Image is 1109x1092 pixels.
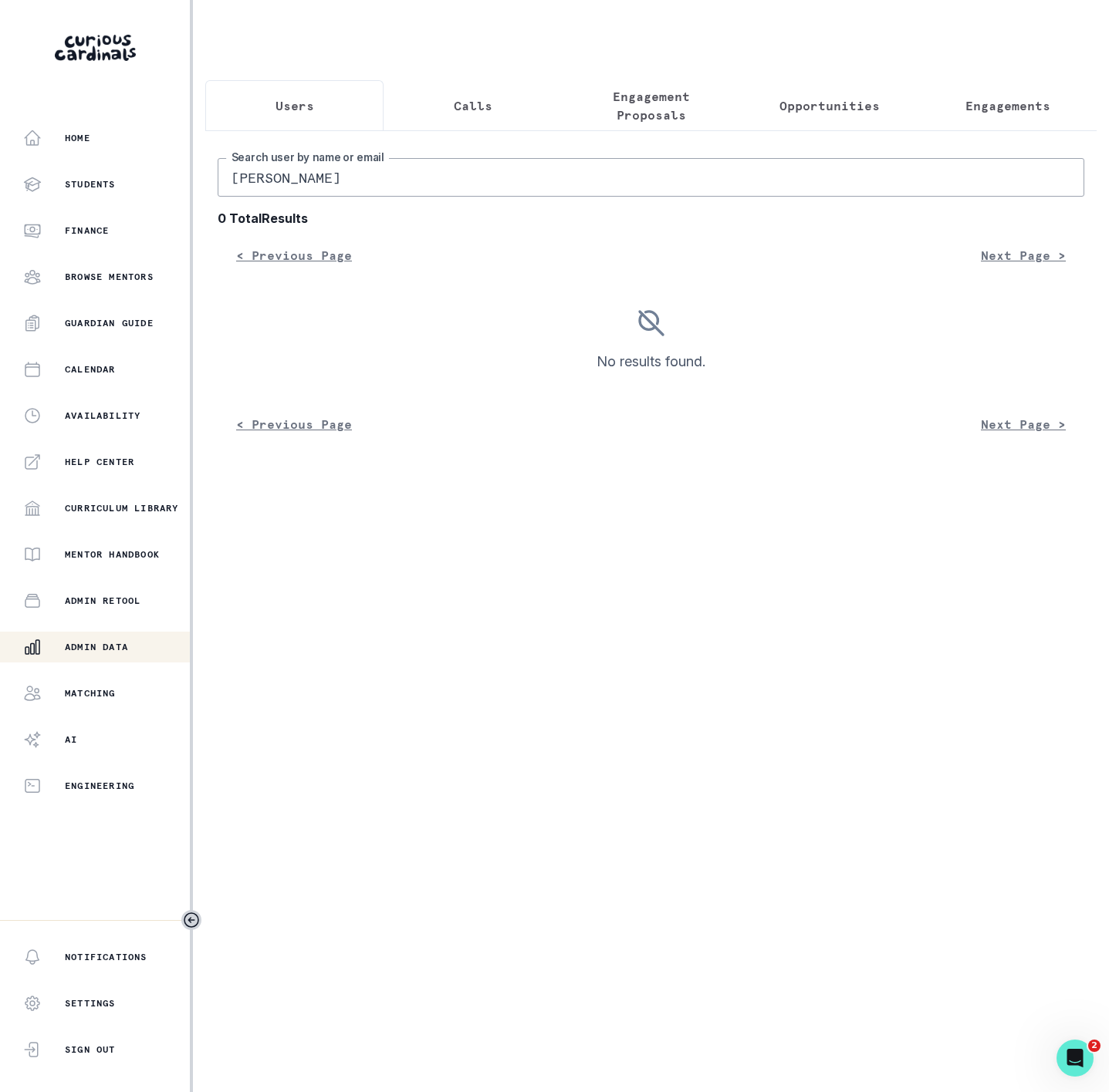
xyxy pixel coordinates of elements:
[575,87,727,124] p: Engagement Proposals
[1088,1040,1101,1052] span: 2
[65,548,160,561] p: Mentor Handbook
[65,132,90,144] p: Home
[65,363,116,376] p: Calendar
[65,224,109,237] p: Finance
[276,96,314,115] p: Users
[181,910,201,930] button: Toggle sidebar
[65,1043,116,1056] p: Sign Out
[65,317,154,329] p: Guardian Guide
[55,35,136,61] img: Curious Cardinals Logo
[65,997,116,1009] p: Settings
[218,240,370,271] button: < Previous Page
[65,641,128,653] p: Admin Data
[65,595,140,607] p: Admin Retool
[218,409,370,440] button: < Previous Page
[65,733,77,746] p: AI
[65,178,116,190] p: Students
[597,351,705,372] p: No results found.
[65,780,134,792] p: Engineering
[65,502,179,514] p: Curriculum Library
[454,96,492,115] p: Calls
[65,456,134,468] p: Help Center
[965,96,1050,115] p: Engagements
[65,271,154,283] p: Browse Mentors
[65,951,147,963] p: Notifications
[962,240,1084,271] button: Next Page >
[218,209,1084,228] b: 0 Total Results
[962,409,1084,440] button: Next Page >
[65,410,140,422] p: Availability
[65,687,116,699] p: Matching
[1057,1040,1094,1077] iframe: Intercom live chat
[779,96,880,115] p: Opportunities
